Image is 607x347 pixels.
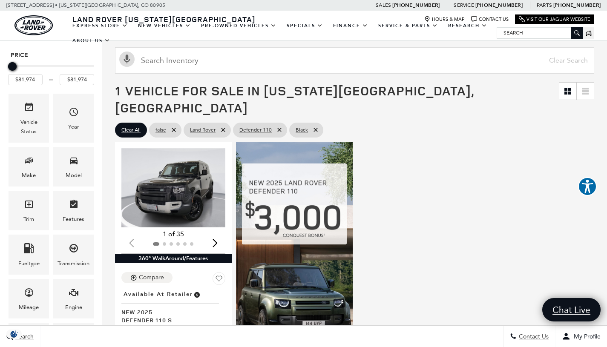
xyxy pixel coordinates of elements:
[72,14,256,24] span: Land Rover [US_STATE][GEOGRAPHIC_DATA]
[4,330,24,338] section: Click to Open Cookie Consent Modal
[24,197,34,215] span: Trim
[63,215,84,224] div: Features
[139,274,164,281] div: Compare
[210,234,221,252] div: Next slide
[58,259,89,268] div: Transmission
[69,285,79,303] span: Engine
[124,324,171,343] button: pricing tab
[69,197,79,215] span: Features
[119,52,135,67] svg: Click to toggle on voice search
[15,118,43,136] div: Vehicle Status
[115,254,232,263] div: 360° WalkAround/Features
[328,18,373,33] a: Finance
[555,326,607,347] button: Open user profile menu
[517,333,549,340] span: Contact Us
[553,2,601,9] a: [PHONE_NUMBER]
[24,153,34,171] span: Make
[537,2,552,8] span: Parts
[475,2,523,9] a: [PHONE_NUMBER]
[8,62,17,71] div: Maximum Price
[67,18,133,33] a: EXPRESS STORE
[376,2,391,8] span: Sales
[8,59,94,85] div: Price
[121,308,219,316] span: New 2025
[578,177,597,198] aside: Accessibility Help Desk
[497,28,582,38] input: Search
[121,148,227,227] div: 1 / 2
[9,94,49,143] div: VehicleVehicle Status
[190,125,216,135] span: Land Rover
[65,303,82,312] div: Engine
[121,316,219,324] span: Defender 110 S
[196,18,282,33] a: Pre-Owned Vehicles
[8,74,43,85] input: Minimum
[155,125,166,135] span: false
[121,272,173,283] button: Compare Vehicle
[570,333,601,340] span: My Profile
[115,47,594,74] input: Search Inventory
[53,279,94,318] div: EngineEngine
[53,235,94,274] div: TransmissionTransmission
[193,290,201,299] span: Vehicle is in stock and ready for immediate delivery. Due to demand, availability is subject to c...
[115,82,474,116] span: 1 Vehicle for Sale in [US_STATE][GEOGRAPHIC_DATA], [GEOGRAPHIC_DATA]
[9,279,49,318] div: MileageMileage
[282,18,328,33] a: Specials
[443,18,492,33] a: Research
[4,330,24,338] img: Opt-Out Icon
[9,147,49,186] div: MakeMake
[471,16,509,23] a: Contact Us
[18,259,40,268] div: Fueltype
[53,147,94,186] div: ModelModel
[175,324,223,343] button: details tab
[213,272,225,288] button: Save Vehicle
[67,18,497,48] nav: Main Navigation
[19,303,39,312] div: Mileage
[14,15,53,35] a: land-rover
[121,148,227,227] img: 2025 LAND ROVER Defender 110 S 1
[454,2,474,8] span: Service
[69,153,79,171] span: Model
[559,83,576,100] a: Grid View
[548,304,595,315] span: Chat Live
[124,290,193,299] span: Available at Retailer
[133,18,196,33] a: New Vehicles
[53,94,94,143] div: YearYear
[67,14,261,24] a: Land Rover [US_STATE][GEOGRAPHIC_DATA]
[23,215,34,224] div: Trim
[68,122,79,132] div: Year
[60,74,94,85] input: Maximum
[24,100,34,118] span: Vehicle
[121,229,225,239] div: 1 of 35
[424,16,465,23] a: Hours & Map
[296,125,308,135] span: Black
[66,171,82,180] div: Model
[392,2,440,9] a: [PHONE_NUMBER]
[578,177,597,196] button: Explore your accessibility options
[9,235,49,274] div: FueltypeFueltype
[121,125,141,135] span: Clear All
[6,2,165,8] a: [STREET_ADDRESS] • [US_STATE][GEOGRAPHIC_DATA], CO 80905
[69,105,79,122] span: Year
[22,171,36,180] div: Make
[24,285,34,303] span: Mileage
[53,191,94,230] div: FeaturesFeatures
[14,15,53,35] img: Land Rover
[9,191,49,230] div: TrimTrim
[69,241,79,258] span: Transmission
[519,16,590,23] a: Visit Our Jaguar Website
[24,241,34,258] span: Fueltype
[542,298,601,321] a: Chat Live
[121,288,225,324] a: Available at RetailerNew 2025Defender 110 S
[11,52,92,59] h5: Price
[239,125,272,135] span: Defender 110
[373,18,443,33] a: Service & Parts
[67,33,115,48] a: About Us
